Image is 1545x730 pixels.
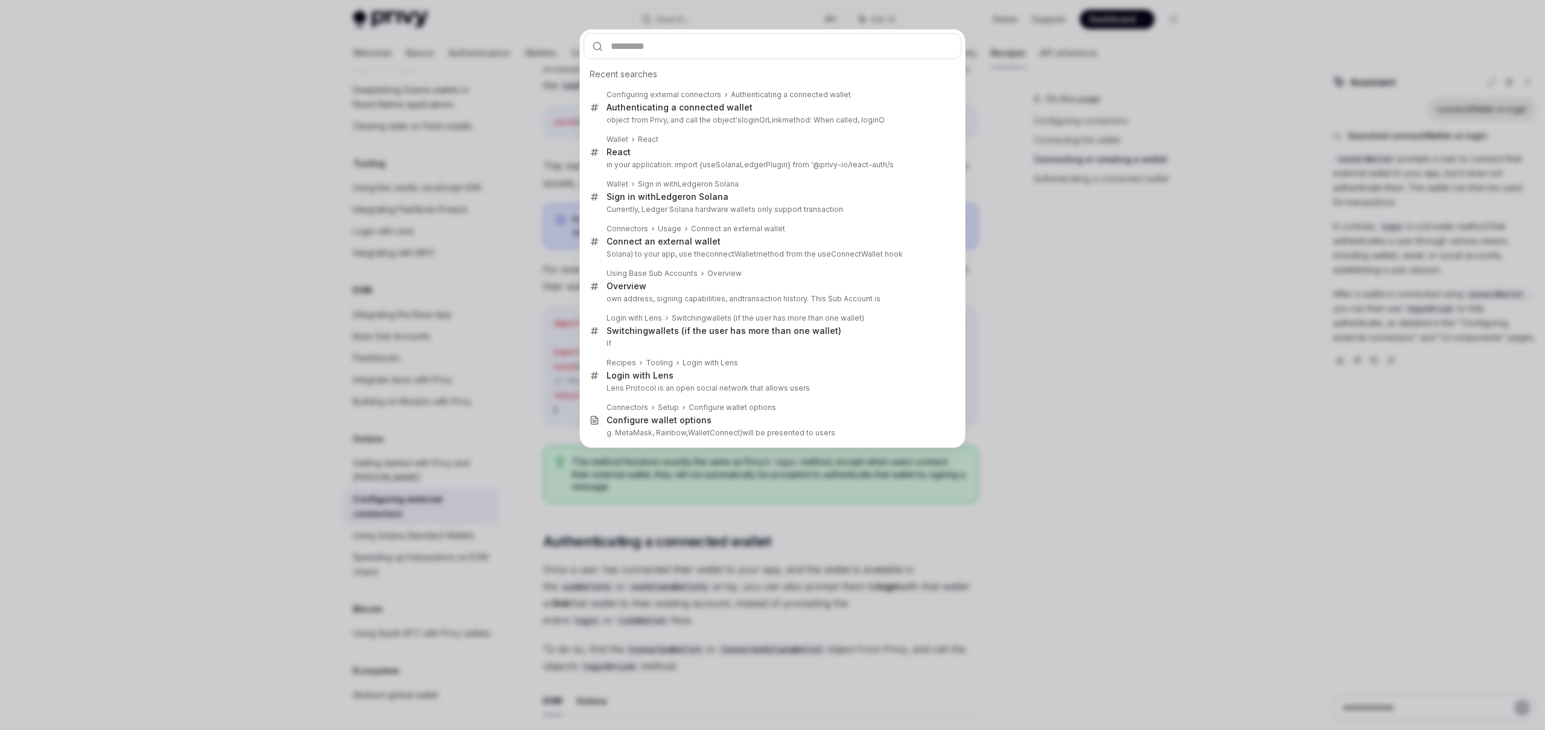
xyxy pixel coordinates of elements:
b: Switching [672,313,706,322]
div: Connect an external wallet [607,236,721,247]
div: Wallet [607,179,628,189]
div: Configuring external connectors [607,90,721,100]
div: Overview [707,269,742,278]
p: If [607,339,936,348]
b: transaction history [742,294,807,303]
b: Login with Lens [607,370,674,380]
div: Connect an external wallet [691,224,785,234]
div: Wallet [607,135,628,144]
div: Login with Lens [607,313,662,323]
b: useSolanaLedgerPlugin [702,160,788,169]
div: Connectors [607,224,648,234]
b: Switching [607,325,648,336]
div: Setup [658,403,679,412]
b: loginOrLink [742,115,782,124]
div: Overview [607,281,646,292]
p: g. MetaMask, Rainbow, will be presented to users [607,428,936,438]
div: Recipes [607,358,636,368]
p: Lens Protocol is an open social network that allows users [607,383,936,393]
div: Configure wallet options [607,415,712,426]
p: Solana) to your app, use the method from the useConnectWallet hook [607,249,936,259]
span: Recent searches [590,68,657,80]
p: in your application: import { } from '@privy-io/react-auth/s [607,160,936,170]
div: Login with Lens [683,358,738,368]
div: React [607,147,631,158]
div: Usage [658,224,681,234]
div: Using Base Sub Accounts [607,269,698,278]
b: connectWallet [706,249,756,258]
div: Sign in with on Solana [638,179,739,189]
div: Configure wallet options [689,403,776,412]
div: wallets (if the user has more than one wallet) [607,325,841,336]
b: Ledger [656,191,686,202]
div: wallets (if the user has more than one wallet) [672,313,864,323]
b: Ledger [678,179,704,188]
div: Connectors [607,403,648,412]
div: React [638,135,658,144]
div: Authenticating a connected wallet [607,102,753,113]
b: WalletConnect) [688,428,742,437]
p: object from Privy, and call the object's method: When called, loginO [607,115,936,125]
p: Currently, Ledger Solana hardware wallets only support transaction [607,205,936,214]
p: own address, signing capabilities, and . This Sub Account is [607,294,936,304]
div: Tooling [646,358,673,368]
div: Sign in with on Solana [607,191,728,202]
div: Authenticating a connected wallet [731,90,851,100]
